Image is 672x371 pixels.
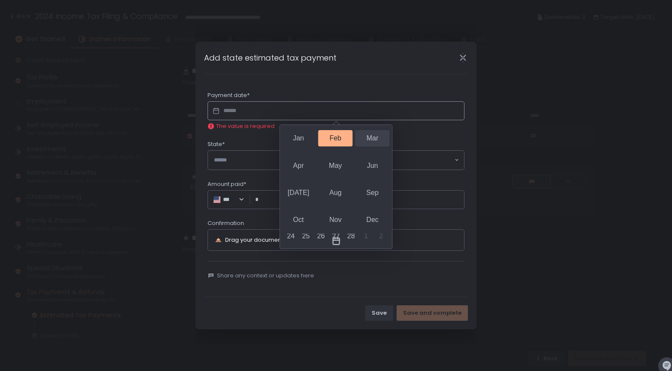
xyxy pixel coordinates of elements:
div: Mar [355,130,390,146]
span: State* [208,140,225,148]
div: Jun [355,158,390,174]
div: Save [372,309,387,317]
div: Oct [281,212,316,228]
span: Share any context or updates here [217,272,314,280]
div: Feb [318,130,353,146]
button: Save [365,305,393,321]
div: Drag your document here or click to browse [225,237,348,243]
div: Dec [355,212,390,228]
div: Search for option [208,151,464,170]
div: Search for option [213,195,244,204]
span: Amount paid* [208,180,246,188]
div: Toggle overlay [280,234,392,249]
div: Jan [281,130,316,146]
span: Payment date* [208,91,250,99]
div: [DATE] [281,185,316,201]
div: Apr [281,158,316,174]
input: Search for option [234,195,238,204]
span: The value is required [216,122,275,130]
div: May [318,158,353,174]
input: Search for option [214,156,454,164]
div: Aug [318,185,353,201]
span: Confirmation [208,219,244,227]
h1: Add state estimated tax payment [204,52,336,64]
div: Nov [318,212,353,228]
div: Sep [355,185,390,201]
input: Datepicker input [208,101,464,120]
div: Close [449,53,477,63]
